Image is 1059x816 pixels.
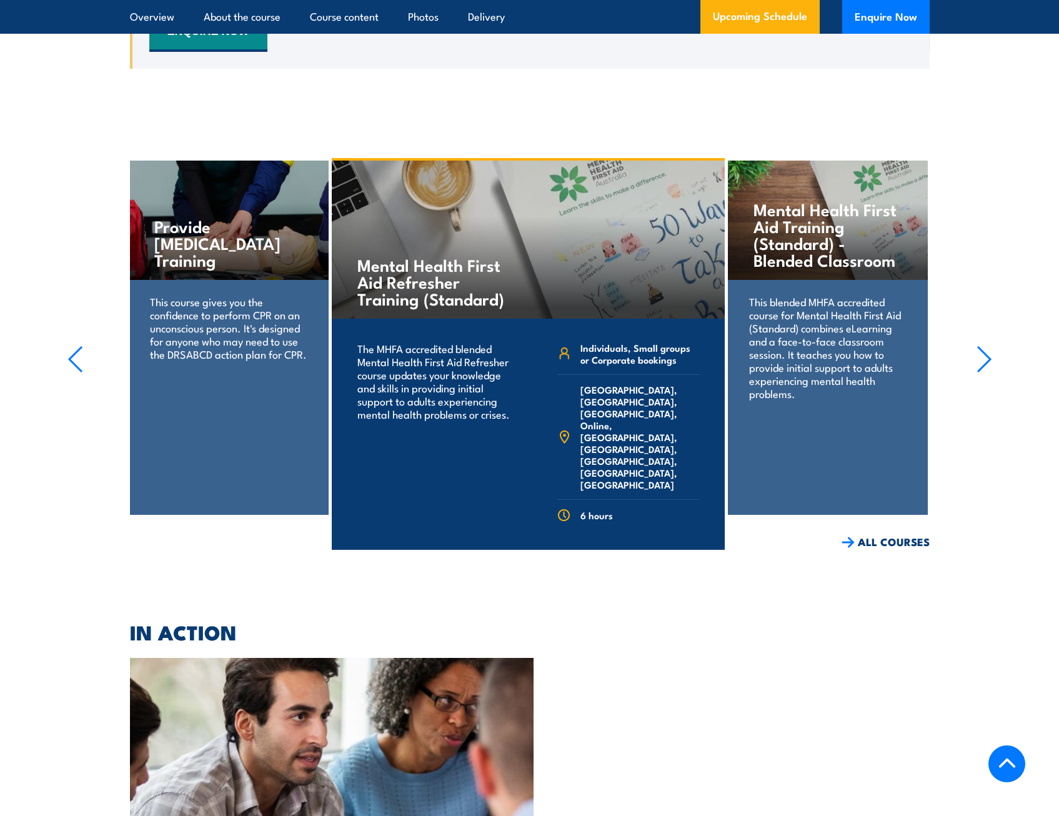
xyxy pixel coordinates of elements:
h2: IN ACTION [130,623,930,640]
p: This blended MHFA accredited course for Mental Health First Aid (Standard) combines eLearning and... [749,295,906,400]
p: This course gives you the confidence to perform CPR on an unconscious person. It's designed for a... [150,295,307,361]
h4: Mental Health First Aid Training (Standard) - Blended Classroom [753,201,902,268]
p: The MHFA accredited blended Mental Health First Aid Refresher course updates your knowledge and s... [357,342,512,420]
span: [GEOGRAPHIC_DATA], [GEOGRAPHIC_DATA], [GEOGRAPHIC_DATA], Online, [GEOGRAPHIC_DATA], [GEOGRAPHIC_D... [580,384,699,490]
h4: Mental Health First Aid Refresher Training (Standard) [357,256,504,307]
span: 6 hours [580,509,613,521]
a: ALL COURSES [842,535,930,549]
span: Individuals, Small groups or Corporate bookings [580,342,699,366]
h4: Provide [MEDICAL_DATA] Training [154,217,302,268]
